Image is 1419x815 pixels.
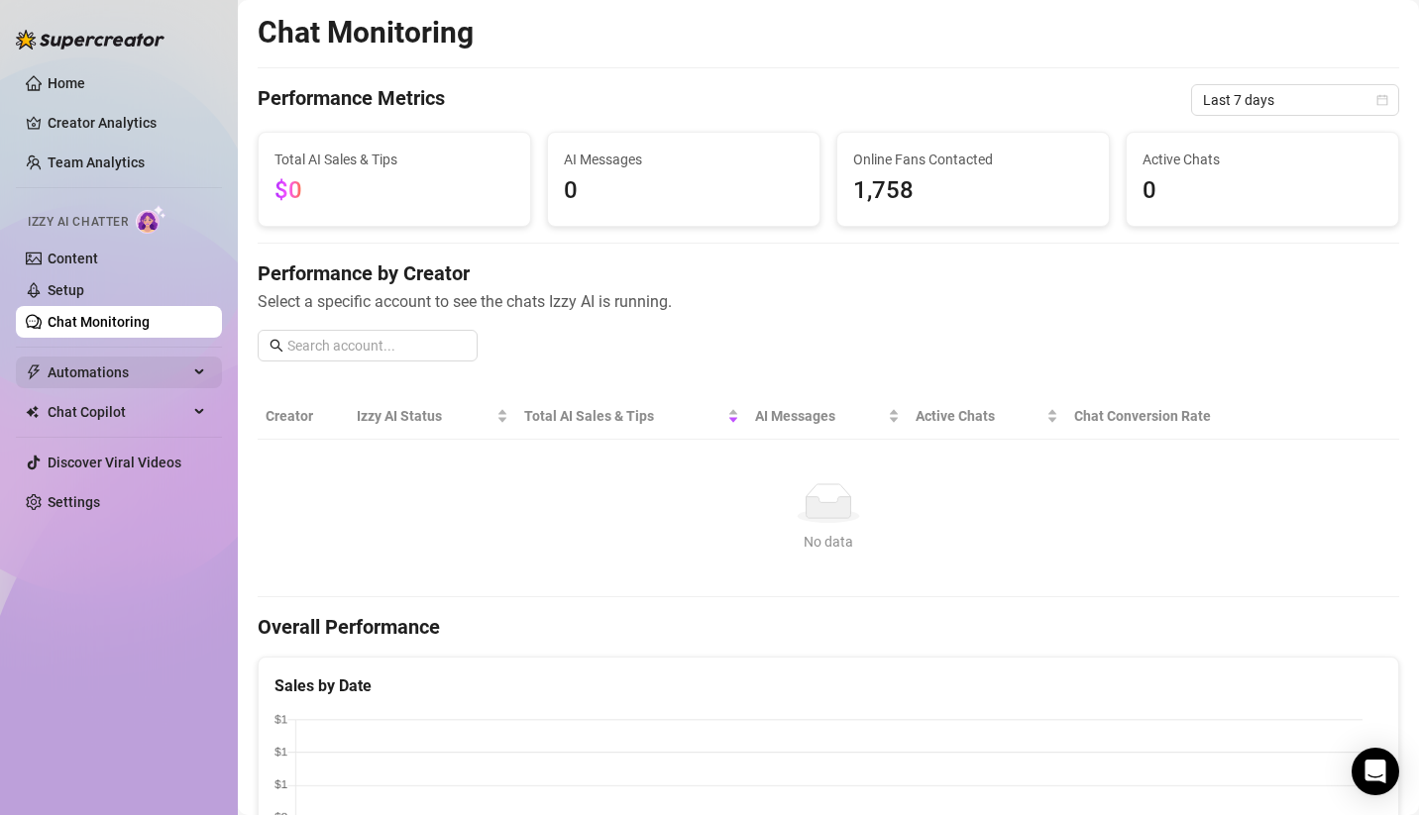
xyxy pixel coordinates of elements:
th: AI Messages [747,393,908,440]
th: Chat Conversion Rate [1066,393,1285,440]
span: Select a specific account to see the chats Izzy AI is running. [258,289,1399,314]
div: No data [273,531,1383,553]
th: Active Chats [908,393,1066,440]
span: Last 7 days [1203,85,1387,115]
h4: Performance by Creator [258,259,1399,287]
span: Total AI Sales & Tips [274,149,514,170]
span: Active Chats [916,405,1042,427]
span: Automations [48,357,188,388]
h4: Overall Performance [258,613,1399,641]
span: Izzy AI Chatter [28,213,128,232]
span: Chat Copilot [48,396,188,428]
th: Izzy AI Status [349,393,516,440]
span: AI Messages [755,405,884,427]
span: AI Messages [564,149,804,170]
span: thunderbolt [26,364,42,380]
span: 0 [1143,172,1382,210]
th: Creator [258,393,349,440]
img: logo-BBDzfeDw.svg [16,30,164,50]
h2: Chat Monitoring [258,14,474,51]
a: Chat Monitoring [48,314,150,330]
a: Creator Analytics [48,107,206,139]
span: calendar [1376,94,1388,106]
a: Home [48,75,85,91]
a: Content [48,251,98,266]
a: Team Analytics [48,154,145,170]
img: AI Chatter [136,205,166,234]
span: Total AI Sales & Tips [524,405,723,427]
span: $0 [274,176,302,204]
span: Active Chats [1143,149,1382,170]
h4: Performance Metrics [258,84,445,116]
th: Total AI Sales & Tips [516,393,747,440]
span: Online Fans Contacted [853,149,1093,170]
a: Discover Viral Videos [48,455,181,470]
span: search [270,339,283,353]
div: Open Intercom Messenger [1352,748,1399,795]
span: 0 [564,172,804,210]
img: Chat Copilot [26,405,39,419]
a: Setup [48,282,84,298]
input: Search account... [287,335,466,357]
a: Settings [48,494,100,510]
div: Sales by Date [274,673,1382,698]
span: 1,758 [853,172,1093,210]
span: Izzy AI Status [357,405,492,427]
